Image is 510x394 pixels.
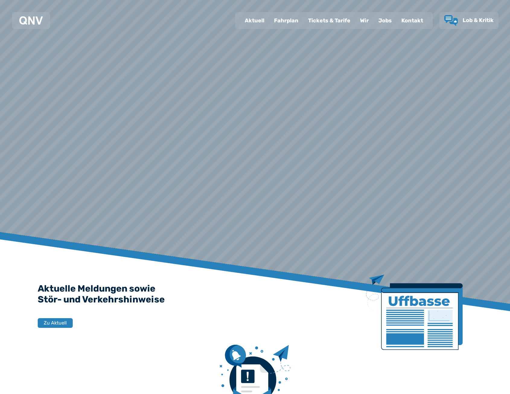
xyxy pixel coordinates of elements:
[19,15,43,27] a: QNV Logo
[38,283,472,305] h2: Aktuelle Meldungen sowie Stör- und Verkehrshinweise
[269,13,303,28] a: Fahrplan
[463,17,494,24] span: Lob & Kritik
[397,13,428,28] a: Kontakt
[444,15,494,26] a: Lob & Kritik
[366,275,463,350] img: Zeitung mit Titel Uffbase
[240,13,269,28] a: Aktuell
[38,318,73,328] button: Zu Aktuell
[19,16,43,25] img: QNV Logo
[303,13,355,28] a: Tickets & Tarife
[355,13,374,28] a: Wir
[374,13,397,28] a: Jobs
